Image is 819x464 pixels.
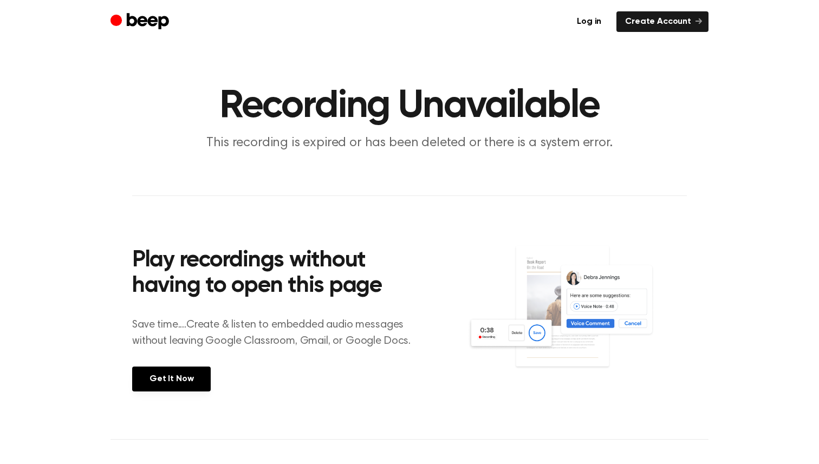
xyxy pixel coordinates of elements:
a: Log in [568,11,610,32]
h2: Play recordings without having to open this page [132,248,424,299]
p: This recording is expired or has been deleted or there is a system error. [201,134,617,152]
a: Get It Now [132,367,211,391]
a: Beep [110,11,172,32]
img: Voice Comments on Docs and Recording Widget [467,245,687,390]
p: Save time....Create & listen to embedded audio messages without leaving Google Classroom, Gmail, ... [132,317,424,349]
h1: Recording Unavailable [132,87,687,126]
a: Create Account [616,11,708,32]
